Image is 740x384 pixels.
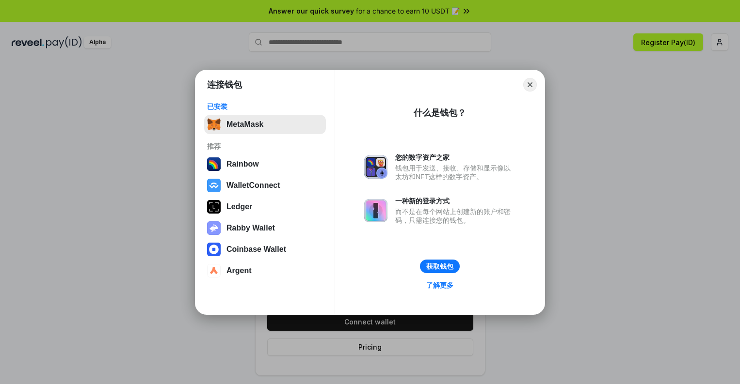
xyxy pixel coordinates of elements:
button: Rabby Wallet [204,218,326,238]
a: 了解更多 [420,279,459,292]
img: svg+xml,%3Csvg%20xmlns%3D%22http%3A%2F%2Fwww.w3.org%2F2000%2Fsvg%22%20width%3D%2228%22%20height%3... [207,200,221,214]
img: svg+xml,%3Csvg%20fill%3D%22none%22%20height%3D%2233%22%20viewBox%3D%220%200%2035%2033%22%20width%... [207,118,221,131]
div: Coinbase Wallet [226,245,286,254]
button: WalletConnect [204,176,326,195]
img: svg+xml,%3Csvg%20xmlns%3D%22http%3A%2F%2Fwww.w3.org%2F2000%2Fsvg%22%20fill%3D%22none%22%20viewBox... [207,221,221,235]
div: Ledger [226,202,252,211]
div: 一种新的登录方式 [395,197,515,205]
img: svg+xml,%3Csvg%20width%3D%22120%22%20height%3D%22120%22%20viewBox%3D%220%200%20120%20120%22%20fil... [207,157,221,171]
div: 获取钱包 [426,262,453,271]
div: 您的数字资产之家 [395,153,515,162]
div: 钱包用于发送、接收、存储和显示像以太坊和NFT这样的数字资产。 [395,164,515,181]
button: Argent [204,261,326,280]
button: Close [523,78,537,92]
div: 而不是在每个网站上创建新的账户和密码，只需连接您的钱包。 [395,207,515,225]
div: Argent [226,266,252,275]
div: Rainbow [226,160,259,169]
button: 获取钱包 [420,260,460,273]
div: 已安装 [207,102,323,111]
h1: 连接钱包 [207,79,242,91]
img: svg+xml,%3Csvg%20width%3D%2228%22%20height%3D%2228%22%20viewBox%3D%220%200%2028%2028%22%20fill%3D... [207,243,221,256]
div: 推荐 [207,142,323,151]
div: WalletConnect [226,181,280,190]
div: 什么是钱包？ [414,107,466,119]
button: MetaMask [204,115,326,134]
div: Rabby Wallet [226,224,275,232]
img: svg+xml,%3Csvg%20xmlns%3D%22http%3A%2F%2Fwww.w3.org%2F2000%2Fsvg%22%20fill%3D%22none%22%20viewBox... [364,199,387,222]
button: Rainbow [204,154,326,174]
img: svg+xml,%3Csvg%20xmlns%3D%22http%3A%2F%2Fwww.w3.org%2F2000%2Fsvg%22%20fill%3D%22none%22%20viewBox... [364,155,387,179]
div: MetaMask [226,120,263,129]
div: 了解更多 [426,281,453,290]
img: svg+xml,%3Csvg%20width%3D%2228%22%20height%3D%2228%22%20viewBox%3D%220%200%2028%2028%22%20fill%3D... [207,179,221,192]
img: svg+xml,%3Csvg%20width%3D%2228%22%20height%3D%2228%22%20viewBox%3D%220%200%2028%2028%22%20fill%3D... [207,264,221,277]
button: Ledger [204,197,326,216]
button: Coinbase Wallet [204,240,326,259]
